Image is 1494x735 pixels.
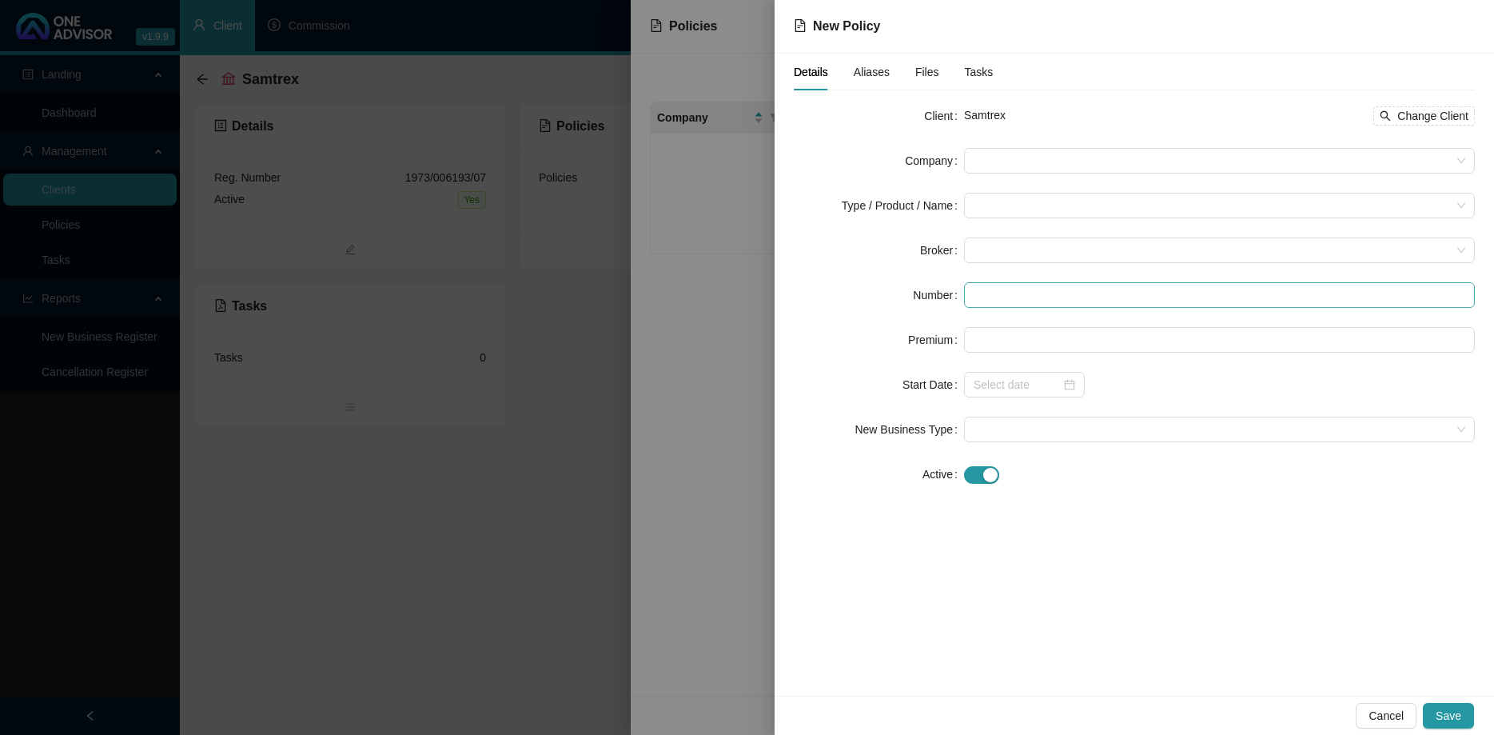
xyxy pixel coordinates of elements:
span: Files [915,66,939,78]
span: Details [794,66,828,78]
label: Premium [908,327,964,353]
span: Samtrex [964,109,1006,122]
label: Broker [920,238,964,263]
span: file-text [794,19,807,32]
span: Change Client [1397,107,1468,125]
label: Active [922,461,964,487]
label: Type / Product / Name [842,193,964,218]
span: search [1380,110,1391,122]
span: Cancel [1369,707,1404,725]
label: Client [924,103,964,129]
label: Number [913,282,964,308]
label: Start Date [902,372,964,397]
button: Cancel [1356,703,1416,729]
button: Change Client [1373,106,1475,126]
span: Aliases [854,66,890,78]
span: Tasks [965,66,994,78]
label: Company [905,148,964,174]
span: Save [1436,707,1461,725]
input: Select date [974,376,1061,393]
span: New Policy [813,19,880,33]
label: New Business Type [855,417,964,442]
button: Save [1423,703,1474,729]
